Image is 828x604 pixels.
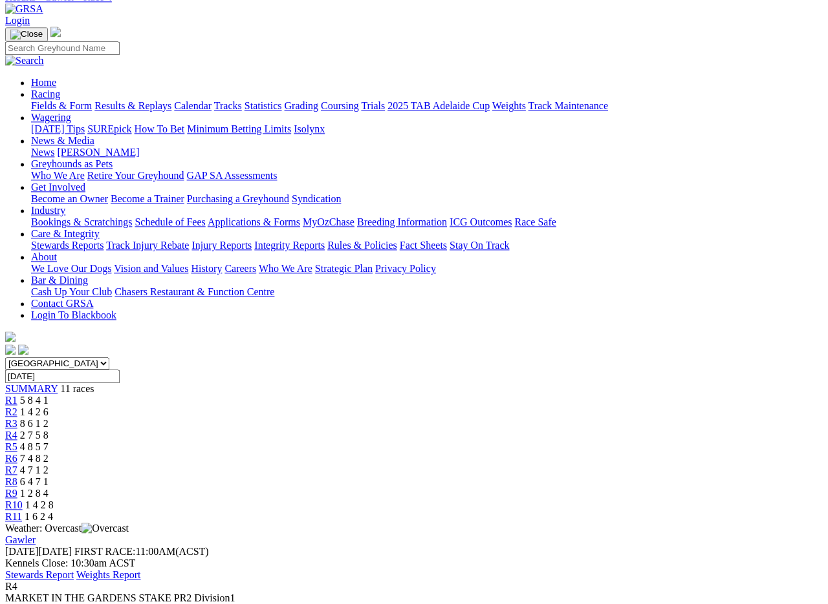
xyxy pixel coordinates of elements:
[450,216,512,227] a: ICG Outcomes
[31,275,88,286] a: Bar & Dining
[31,298,93,309] a: Contact GRSA
[31,170,85,181] a: Who We Are
[5,488,17,499] span: R9
[31,112,71,123] a: Wagering
[187,170,278,181] a: GAP SA Assessments
[20,464,49,475] span: 4 7 1 2
[187,123,291,134] a: Minimum Betting Limits
[5,546,72,557] span: [DATE]
[5,406,17,417] a: R2
[514,216,556,227] a: Race Safe
[20,441,49,452] span: 4 8 5 7
[31,263,823,275] div: About
[135,123,185,134] a: How To Bet
[31,240,823,251] div: Care & Integrity
[5,27,48,41] button: Toggle navigation
[5,511,22,522] a: R11
[191,263,222,274] a: History
[5,418,17,429] a: R3
[5,370,120,383] input: Select date
[5,476,17,487] a: R8
[5,569,74,580] a: Stewards Report
[294,123,325,134] a: Isolynx
[31,263,111,274] a: We Love Our Dogs
[50,26,61,37] img: logo-grsa-white.png
[5,534,36,545] a: Gawler
[5,499,23,510] a: R10
[31,240,103,251] a: Stewards Reports
[5,3,43,15] img: GRSA
[20,488,49,499] span: 1 2 8 4
[87,170,184,181] a: Retire Your Greyhound
[111,193,184,204] a: Become a Trainer
[20,476,49,487] span: 6 4 7 1
[292,193,341,204] a: Syndication
[31,135,94,146] a: News & Media
[254,240,325,251] a: Integrity Reports
[74,546,135,557] span: FIRST RACE:
[5,441,17,452] span: R5
[31,147,54,158] a: News
[31,100,823,112] div: Racing
[31,182,85,193] a: Get Involved
[5,546,39,557] span: [DATE]
[31,286,112,297] a: Cash Up Your Club
[60,383,94,394] span: 11 races
[5,15,30,26] a: Login
[191,240,252,251] a: Injury Reports
[528,100,608,111] a: Track Maintenance
[259,263,312,274] a: Who We Are
[5,383,58,394] a: SUMMARY
[31,100,92,111] a: Fields & Form
[5,55,44,67] img: Search
[5,453,17,464] a: R6
[135,216,205,227] a: Schedule of Fees
[31,309,116,320] a: Login To Blackbook
[315,263,373,274] a: Strategic Plan
[31,170,823,182] div: Greyhounds as Pets
[31,147,823,158] div: News & Media
[31,216,823,228] div: Industry
[31,228,100,239] a: Care & Integrity
[5,523,129,534] span: Weather: Overcast
[5,430,17,441] a: R4
[20,406,49,417] span: 1 4 2 6
[25,499,54,510] span: 1 4 2 8
[492,100,526,111] a: Weights
[387,100,490,111] a: 2025 TAB Adelaide Cup
[87,123,131,134] a: SUREpick
[245,100,282,111] a: Statistics
[82,523,129,534] img: Overcast
[114,263,188,274] a: Vision and Values
[5,395,17,406] a: R1
[5,464,17,475] a: R7
[76,569,141,580] a: Weights Report
[31,286,823,298] div: Bar & Dining
[20,453,49,464] span: 7 4 8 2
[174,100,212,111] a: Calendar
[10,29,43,39] img: Close
[450,240,509,251] a: Stay On Track
[114,286,274,297] a: Chasers Restaurant & Function Centre
[106,240,189,251] a: Track Injury Rebate
[20,418,49,429] span: 8 6 1 2
[31,193,108,204] a: Become an Owner
[303,216,354,227] a: MyOzChase
[57,147,139,158] a: [PERSON_NAME]
[31,77,56,88] a: Home
[31,89,60,99] a: Racing
[224,263,256,274] a: Careers
[357,216,447,227] a: Breeding Information
[74,546,209,557] span: 11:00AM(ACST)
[361,100,385,111] a: Trials
[208,216,300,227] a: Applications & Forms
